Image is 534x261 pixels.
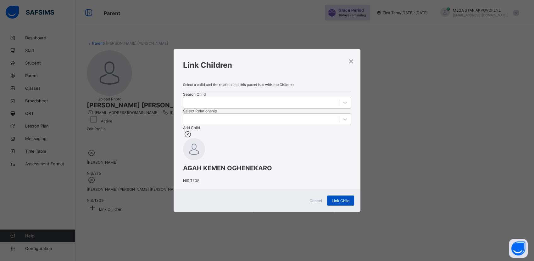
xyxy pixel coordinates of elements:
[183,178,199,183] span: NIS/1705
[309,198,322,203] span: Cancel
[183,109,217,113] span: Select Relationship
[183,92,206,97] span: Search Child
[183,138,205,160] img: default.svg
[183,125,200,130] span: Add Child
[509,239,528,258] button: Open asap
[332,198,349,203] span: Link Child
[183,60,351,70] h1: Link Children
[348,55,354,66] div: ×
[183,82,351,87] span: Select a child and the relationship this parent has with the Children.
[183,164,351,172] span: AGAH KEMEN OGHENEKARO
